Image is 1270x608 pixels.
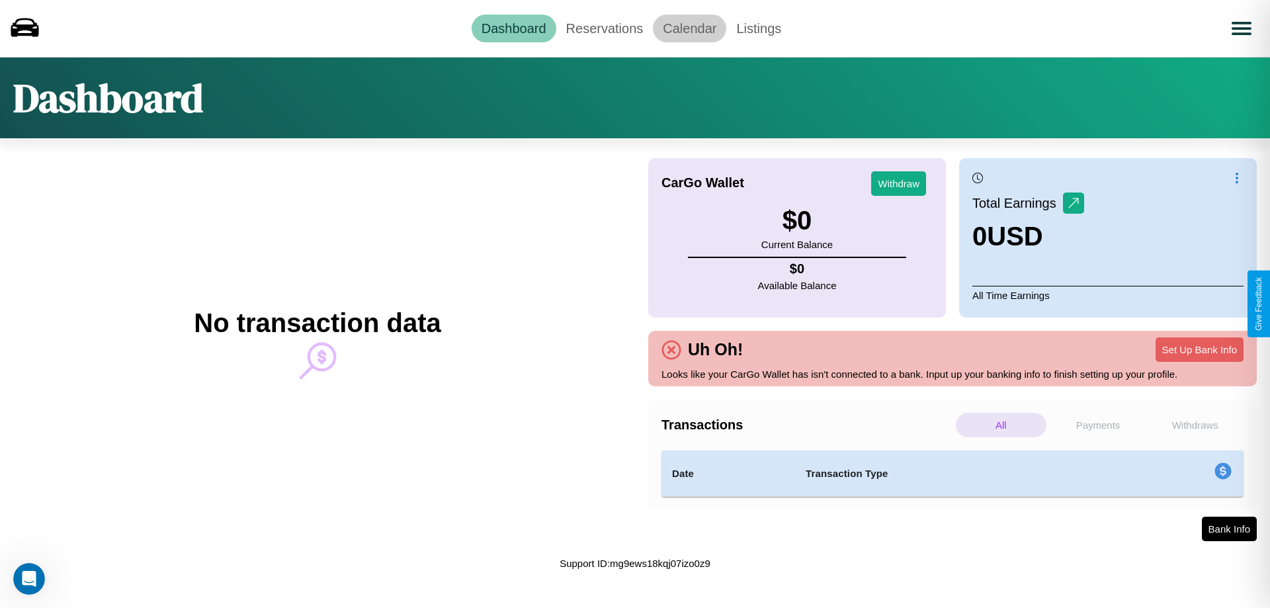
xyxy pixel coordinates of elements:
p: All Time Earnings [972,286,1244,304]
p: Available Balance [758,277,837,294]
button: Withdraw [871,171,926,196]
h4: CarGo Wallet [661,175,744,191]
h1: Dashboard [13,71,203,125]
iframe: Intercom live chat [13,563,45,595]
div: Give Feedback [1254,277,1263,331]
p: All [956,413,1046,437]
button: Set Up Bank Info [1156,337,1244,362]
h2: No transaction data [194,308,441,338]
a: Listings [726,15,791,42]
h4: $ 0 [758,261,837,277]
h3: 0 USD [972,222,1084,251]
p: Looks like your CarGo Wallet has isn't connected to a bank. Input up your banking info to finish ... [661,365,1244,383]
a: Dashboard [472,15,556,42]
a: Calendar [653,15,726,42]
p: Current Balance [761,236,833,253]
h4: Transactions [661,417,952,433]
p: Withdraws [1150,413,1240,437]
h3: $ 0 [761,206,833,236]
table: simple table [661,451,1244,497]
p: Support ID: mg9ews18kqj07izo0z9 [560,554,710,572]
p: Total Earnings [972,191,1063,215]
button: Open menu [1223,10,1260,47]
h4: Transaction Type [806,466,1106,482]
a: Reservations [556,15,654,42]
p: Payments [1053,413,1144,437]
h4: Date [672,466,784,482]
button: Bank Info [1202,517,1257,541]
h4: Uh Oh! [681,340,749,359]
